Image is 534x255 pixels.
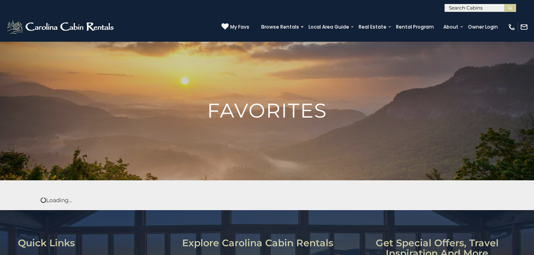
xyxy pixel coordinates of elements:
a: Browse Rentals [257,21,303,33]
a: Rental Program [392,21,438,33]
a: Local Area Guide [305,21,353,33]
img: White-1-2.png [6,19,116,35]
a: Owner Login [464,21,502,33]
div: Loading... [35,196,500,204]
img: mail-regular-white.png [520,23,528,31]
a: About [439,21,462,33]
h3: Quick Links [18,238,176,248]
span: My Favs [230,23,249,31]
h3: Explore Carolina Cabin Rentals [182,238,346,248]
img: phone-regular-white.png [508,23,516,31]
a: My Favs [221,23,249,31]
a: Real Estate [355,21,390,33]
